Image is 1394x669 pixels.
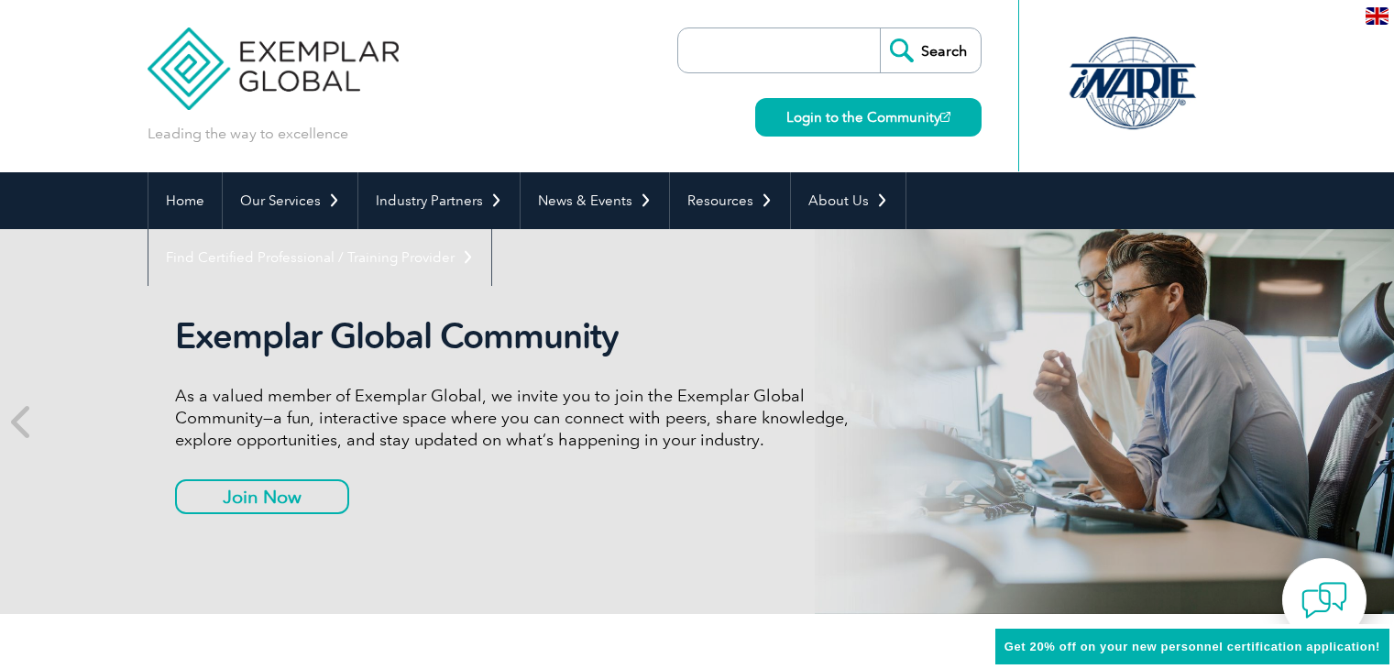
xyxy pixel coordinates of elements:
[1004,640,1380,653] span: Get 20% off on your new personnel certification application!
[1366,7,1389,25] img: en
[223,172,357,229] a: Our Services
[755,98,982,137] a: Login to the Community
[791,172,906,229] a: About Us
[175,315,862,357] h2: Exemplar Global Community
[940,112,950,122] img: open_square.png
[670,172,790,229] a: Resources
[1301,577,1347,623] img: contact-chat.png
[175,385,862,451] p: As a valued member of Exemplar Global, we invite you to join the Exemplar Global Community—a fun,...
[521,172,669,229] a: News & Events
[148,172,222,229] a: Home
[175,479,349,514] a: Join Now
[880,28,981,72] input: Search
[148,229,491,286] a: Find Certified Professional / Training Provider
[358,172,520,229] a: Industry Partners
[148,124,348,144] p: Leading the way to excellence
